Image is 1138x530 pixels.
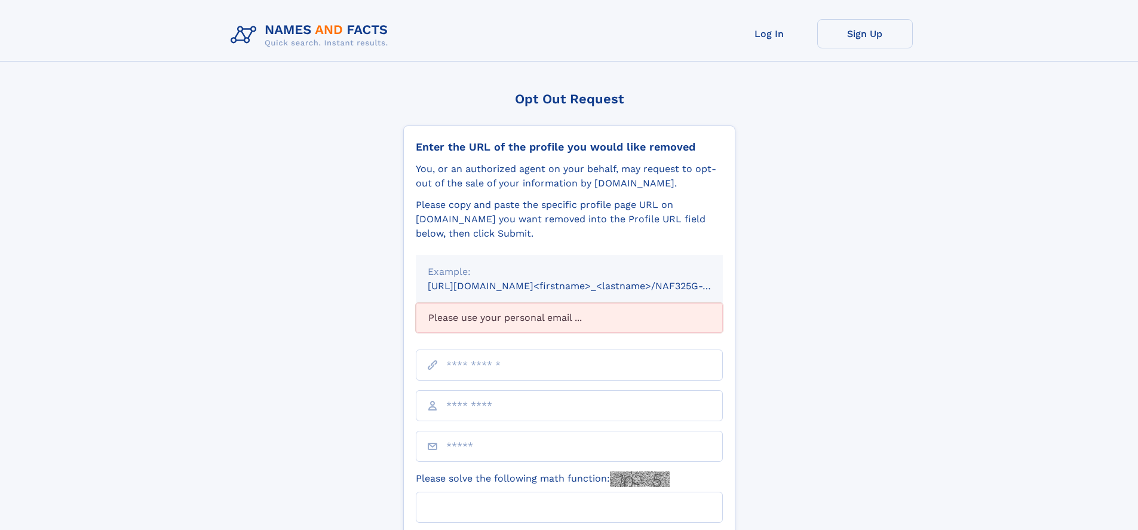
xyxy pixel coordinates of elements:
img: Logo Names and Facts [226,19,398,51]
div: Opt Out Request [403,91,735,106]
label: Please solve the following math function: [416,471,670,487]
div: Please use your personal email ... [416,303,723,333]
div: You, or an authorized agent on your behalf, may request to opt-out of the sale of your informatio... [416,162,723,191]
div: Example: [428,265,711,279]
a: Log In [722,19,817,48]
div: Enter the URL of the profile you would like removed [416,140,723,154]
small: [URL][DOMAIN_NAME]<firstname>_<lastname>/NAF325G-xxxxxxxx [428,280,746,292]
a: Sign Up [817,19,913,48]
div: Please copy and paste the specific profile page URL on [DOMAIN_NAME] you want removed into the Pr... [416,198,723,241]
